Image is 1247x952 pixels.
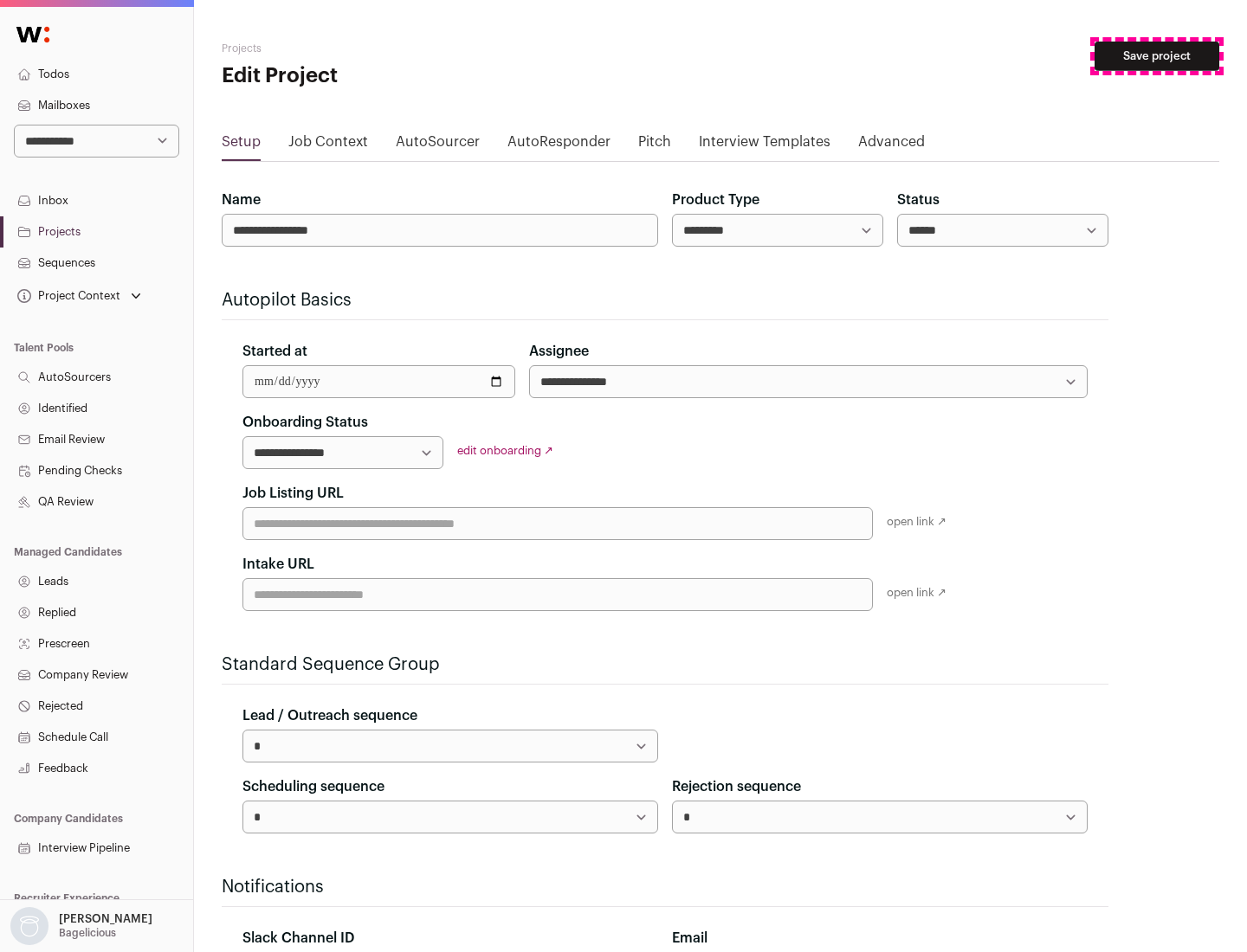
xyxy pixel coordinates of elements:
[222,190,261,210] label: Name
[1095,42,1219,71] button: Save project
[638,132,671,159] a: Pitch
[222,132,261,159] a: Setup
[59,926,116,940] p: Bagelicious
[242,341,307,362] label: Started at
[242,483,344,504] label: Job Listing URL
[242,412,368,433] label: Onboarding Status
[222,875,1108,899] h2: Notifications
[672,190,759,210] label: Product Type
[858,132,925,159] a: Advanced
[242,928,354,949] label: Slack Channel ID
[222,62,554,90] h1: Edit Project
[14,289,120,303] div: Project Context
[59,912,152,926] p: [PERSON_NAME]
[699,132,830,159] a: Interview Templates
[7,17,59,52] img: Wellfound
[672,928,1088,949] div: Email
[222,653,1108,677] h2: Standard Sequence Group
[529,341,589,362] label: Assignee
[507,132,611,159] a: AutoResponder
[10,907,48,945] img: nopic.png
[242,554,314,575] label: Intake URL
[457,445,553,456] a: edit onboarding ↗
[222,42,554,55] h2: Projects
[242,776,384,797] label: Scheduling sequence
[242,705,417,726] label: Lead / Outreach sequence
[288,132,368,159] a: Job Context
[222,288,1108,312] h2: Autopilot Basics
[672,776,801,797] label: Rejection sequence
[897,190,940,210] label: Status
[7,907,156,945] button: Open dropdown
[14,284,145,308] button: Open dropdown
[396,132,480,159] a: AutoSourcer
